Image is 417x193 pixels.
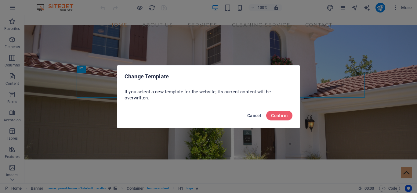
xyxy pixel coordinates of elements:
p: If you select a new template for the website, its current content will be overwritten. [125,89,292,101]
h2: Change Template [125,73,292,80]
button: Cancel [245,111,264,120]
span: Cancel [247,113,261,118]
button: Confirm [266,111,292,120]
span: Confirm [271,113,288,118]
